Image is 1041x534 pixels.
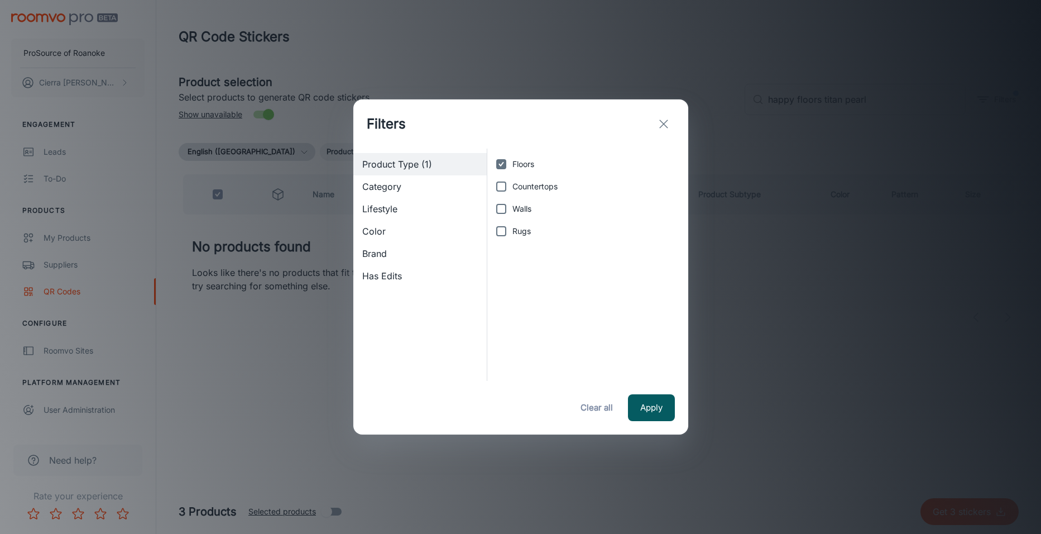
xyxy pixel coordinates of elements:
div: Product Type (1) [353,153,487,175]
span: Countertops [512,180,558,193]
div: Has Edits [353,265,487,287]
div: Color [353,220,487,242]
h1: Filters [367,114,406,134]
button: Apply [628,394,675,421]
div: Brand [353,242,487,265]
button: exit [653,113,675,135]
span: Lifestyle [362,202,478,216]
span: Floors [512,158,534,170]
span: Color [362,225,478,238]
div: Category [353,175,487,198]
button: Clear all [574,394,619,421]
span: Walls [512,203,531,215]
span: Brand [362,247,478,260]
span: Product Type (1) [362,158,478,171]
span: Has Edits [362,269,478,283]
div: Lifestyle [353,198,487,220]
span: Category [362,180,478,193]
span: Rugs [512,225,531,237]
